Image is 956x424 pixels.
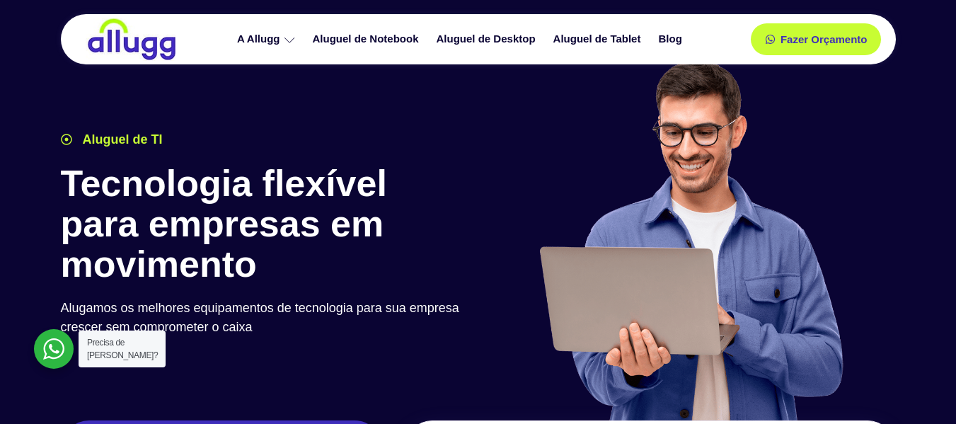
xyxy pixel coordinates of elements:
[61,164,471,285] h1: Tecnologia flexível para empresas em movimento
[534,59,846,420] img: aluguel de ti para startups
[651,27,692,52] a: Blog
[430,27,546,52] a: Aluguel de Desktop
[79,130,163,149] span: Aluguel de TI
[230,27,306,52] a: A Allugg
[306,27,430,52] a: Aluguel de Notebook
[546,27,652,52] a: Aluguel de Tablet
[86,18,178,61] img: locação de TI é Allugg
[61,299,471,337] p: Alugamos os melhores equipamentos de tecnologia para sua empresa crescer sem comprometer o caixa
[781,34,868,45] span: Fazer Orçamento
[87,338,158,360] span: Precisa de [PERSON_NAME]?
[751,23,882,55] a: Fazer Orçamento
